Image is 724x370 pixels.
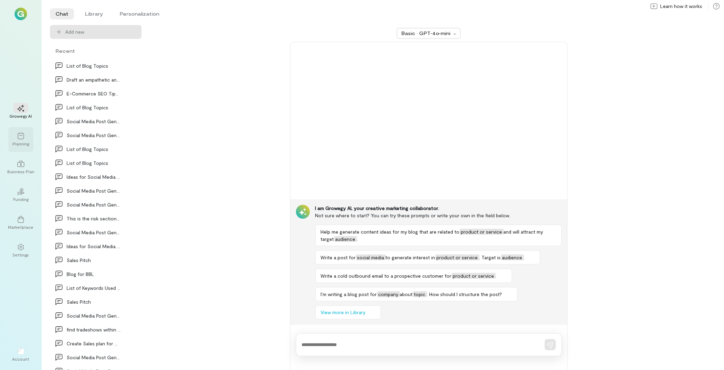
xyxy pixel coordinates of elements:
a: Planning [8,127,33,152]
div: Account [8,342,33,367]
div: Social Media Post Generation [67,229,121,236]
span: I’m writing a blog post for [321,291,377,297]
span: company [377,291,400,297]
span: Learn how it works [660,3,702,10]
button: View more in Library [315,305,381,319]
a: Settings [8,238,33,263]
li: Library [79,8,109,19]
div: Draft an empathetic and solution-oriented respons… [67,76,121,83]
span: Write a cold outbound email to a prospective customer for [321,273,452,279]
span: about [400,291,413,297]
li: Chat [50,8,74,19]
div: Social Media Post Generation [67,201,121,208]
div: Not sure where to start? You can try these prompts or write your own in the field below. [315,212,562,219]
div: Ideas for Social Media about Company or Product [67,243,121,250]
span: . How should I structure the post? [427,291,502,297]
span: to generate interest in [386,254,435,260]
span: audience [501,254,524,260]
span: . [496,273,497,279]
div: I am Growegy AI, your creative marketing collaborator. [315,205,562,212]
div: This is the risk section of my business plan: G… [67,215,121,222]
div: Funding [13,196,28,202]
span: . [524,254,525,260]
span: Add new [65,28,84,35]
a: Marketplace [8,210,33,235]
span: Write a post for [321,254,356,260]
button: Write a post forsocial mediato generate interest inproduct or service. Target isaudience. [315,250,540,264]
div: Social Media Post Generation [67,312,121,319]
div: List of Blog Topics [67,62,121,69]
button: Help me generate content ideas for my blog that are related toproduct or serviceand will attract ... [315,225,562,246]
span: . [357,236,358,242]
span: product or service [435,254,479,260]
a: Funding [8,183,33,208]
div: Ideas for Social Media about Company or Product [67,173,121,180]
div: Social Media Post Generation [67,187,121,194]
div: Growegy AI [10,113,32,119]
span: product or service [452,273,496,279]
li: Personalization [114,8,165,19]
span: Help me generate content ideas for my blog that are related to [321,229,460,235]
span: . Target is [479,254,501,260]
a: Business Plan [8,155,33,180]
div: Recent [50,47,142,54]
div: Settings [13,252,29,258]
a: Growegy AI [8,99,33,124]
div: List of Blog Topics [67,159,121,167]
div: Account [12,356,29,362]
button: I’m writing a blog post forcompanyabouttopic. How should I structure the post? [315,287,518,301]
div: Blog for BBL [67,270,121,278]
span: topic [413,291,427,297]
div: Social Media Post Generation [67,354,121,361]
button: Write a cold outbound email to a prospective customer forproduct or service. [315,269,512,283]
div: Sales Pitch [67,257,121,264]
div: Basic · GPT‑4o‑mini [401,30,451,37]
span: product or service [460,229,504,235]
div: E-Commerce SEO Tips and Tricks [67,90,121,97]
span: View more in Library [321,309,366,316]
div: Sales Pitch [67,298,121,305]
div: find tradeshows within 50 miles of [GEOGRAPHIC_DATA] for… [67,326,121,333]
span: and will attract my target [321,229,543,242]
div: Business Plan [7,169,34,174]
div: Social Media Post Generation [67,118,121,125]
div: Create Sales plan for my sales team focus on Pres… [67,340,121,347]
span: social media [356,254,386,260]
div: List of Blog Topics [67,104,121,111]
div: List of Keywords Used for Product Search [67,284,121,292]
span: audience [334,236,357,242]
div: Social Media Post Generation [67,132,121,139]
div: Planning [12,141,29,146]
div: List of Blog Topics [67,145,121,153]
div: Marketplace [8,224,34,230]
